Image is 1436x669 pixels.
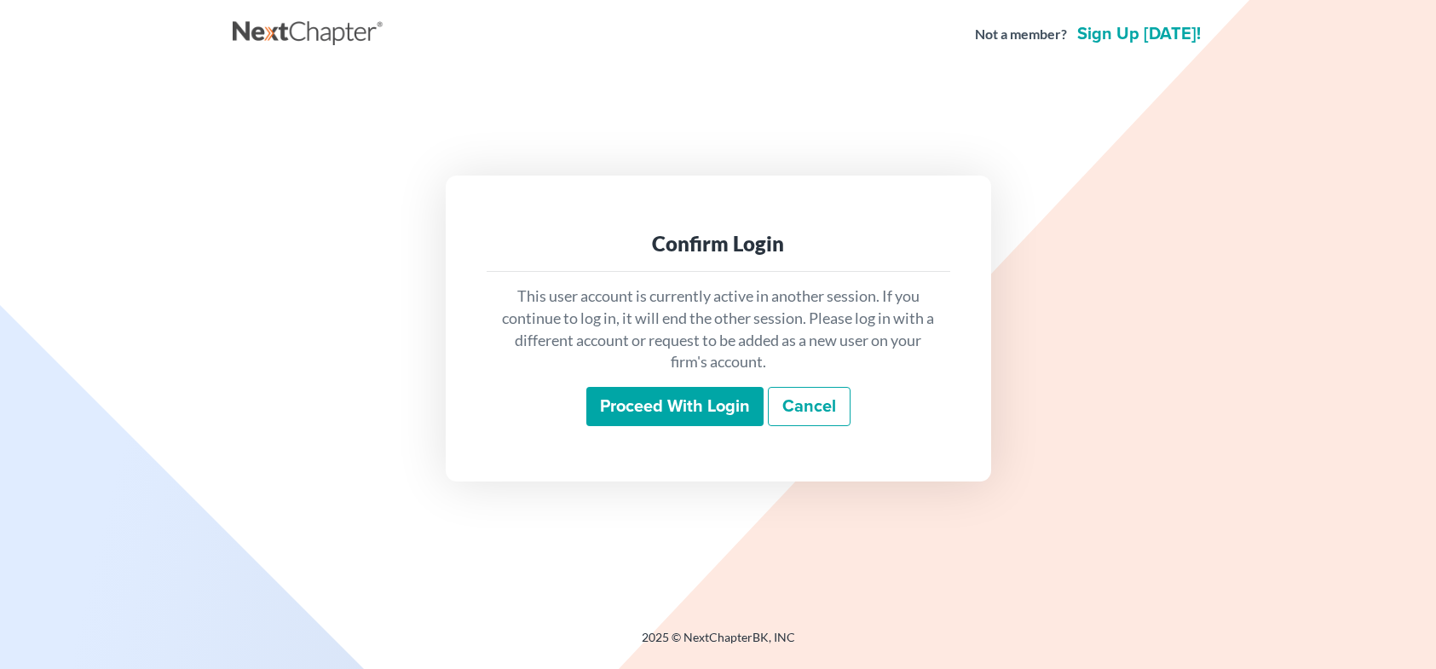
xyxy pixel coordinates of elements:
a: Sign up [DATE]! [1074,26,1204,43]
input: Proceed with login [586,387,764,426]
p: This user account is currently active in another session. If you continue to log in, it will end ... [500,285,937,373]
strong: Not a member? [975,25,1067,44]
div: Confirm Login [500,230,937,257]
a: Cancel [768,387,851,426]
div: 2025 © NextChapterBK, INC [233,629,1204,660]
